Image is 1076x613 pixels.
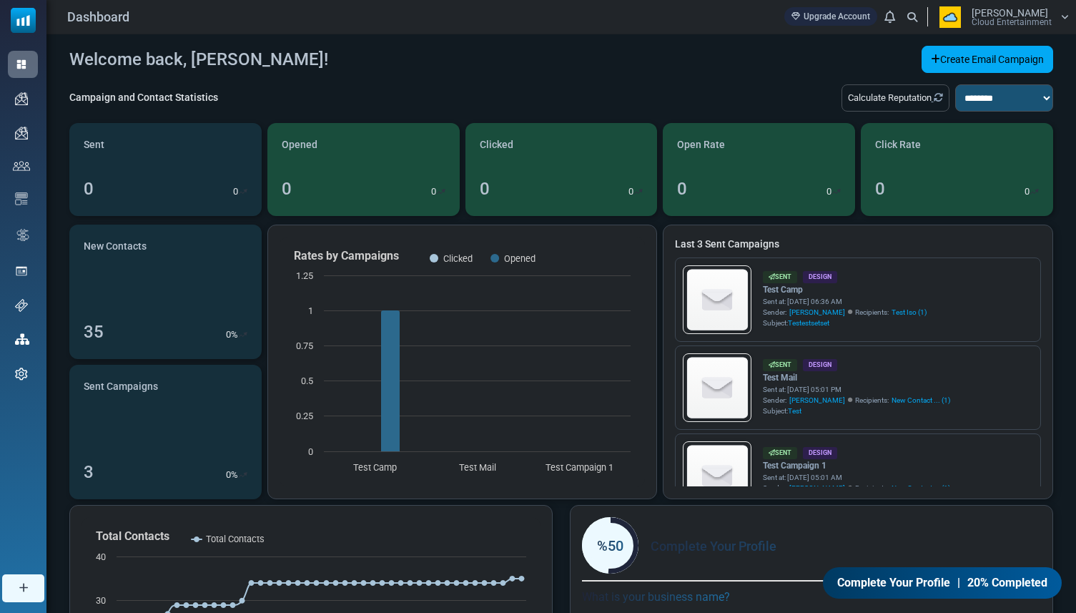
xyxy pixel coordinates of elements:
p: 0 [826,185,831,199]
div: Sender: Recipients: [763,395,950,406]
span: Testestsetset [788,319,829,327]
img: dashboard-icon-active.svg [15,58,28,71]
div: Subject: [763,318,927,328]
span: Complete Your Profile [835,574,950,592]
div: Sent [763,359,797,371]
div: 0 [875,176,885,202]
div: 0 [84,176,94,202]
div: 0 [480,176,490,202]
div: %50 [582,535,638,556]
span: Cloud Entertainment [972,18,1052,26]
a: Last 3 Sent Campaigns [675,237,1041,252]
span: New Contacts [84,239,147,254]
a: New Contact ... (1) [892,395,950,406]
img: support-icon.svg [15,299,28,312]
div: Campaign and Contact Statistics [69,90,218,105]
span: 20% Completed [968,574,1050,592]
label: What is your business name? [582,582,730,606]
img: contacts-icon.svg [13,161,30,171]
a: Test Mail [763,371,950,384]
p: 0 [226,328,231,342]
div: 0 [677,176,687,202]
a: Complete Your Profile | 20% Completed [821,567,1064,599]
text: 0.75 [296,340,313,351]
div: Design [803,359,837,371]
a: Test Camp [763,283,927,296]
img: workflow.svg [15,227,31,243]
div: Sent at: [DATE] 05:01 PM [763,384,950,395]
text: Opened [504,253,535,264]
div: 3 [84,459,94,485]
span: Opened [282,137,317,152]
div: Design [803,271,837,283]
p: 0 [226,468,231,482]
text: Test Mail [458,462,495,473]
img: settings-icon.svg [15,368,28,381]
div: Subject: [763,406,950,416]
div: Design [803,447,837,459]
p: 0 [1025,185,1030,199]
text: Total Contacts [96,529,169,543]
img: campaigns-icon.png [15,127,28,139]
text: 30 [96,595,106,606]
span: [PERSON_NAME] [789,307,845,318]
span: [PERSON_NAME] [972,8,1048,18]
a: Test Campaign 1 [763,459,950,472]
text: Total Contacts [206,534,265,544]
text: 0.5 [301,376,313,386]
span: Open Rate [677,137,725,152]
a: New Contacts 35 0% [69,225,262,359]
span: Clicked [480,137,513,152]
div: 0 [282,176,292,202]
div: Sent at: [DATE] 05:01 AM [763,472,950,483]
a: User Logo [PERSON_NAME] Cloud Entertainment [932,6,1069,28]
a: New Contact ... (1) [892,483,950,494]
a: Test Iso (1) [892,307,927,318]
div: Complete Your Profile [582,517,1041,574]
img: campaigns-icon.png [15,92,28,105]
div: 35 [84,319,104,345]
p: 0 [233,185,238,199]
span: [PERSON_NAME] [789,483,845,494]
div: Sent at: [DATE] 06:36 AM [763,296,927,307]
span: [PERSON_NAME] [789,395,845,406]
div: % [226,468,247,482]
div: Calculate Reputation [841,84,949,112]
span: Dashboard [67,7,129,26]
img: email-templates-icon.svg [15,192,28,205]
div: Sender: Recipients: [763,483,950,494]
div: Sent [763,271,797,283]
img: landing_pages.svg [15,265,28,278]
span: Test [788,407,801,415]
a: Refresh Stats [932,92,943,103]
p: 0 [628,185,633,199]
text: Test Campaign 1 [546,462,613,473]
span: Click Rate [875,137,921,152]
div: Sent [763,447,797,459]
text: Test Camp [353,462,397,473]
a: Upgrade Account [784,7,877,26]
span: | [957,574,960,592]
span: Sent Campaigns [84,379,158,394]
h4: Welcome back, [PERSON_NAME]! [69,49,328,70]
svg: Rates by Campaigns [280,237,645,487]
text: 1.25 [296,270,313,281]
text: Clicked [443,253,473,264]
text: 0.25 [296,411,313,421]
div: % [226,328,247,342]
text: 1 [308,305,313,316]
text: Rates by Campaigns [294,249,399,263]
img: User Logo [932,6,968,28]
div: Sender: Recipients: [763,307,927,318]
a: Create Email Campaign [922,46,1053,73]
img: mailsoftly_icon_blue_white.svg [11,8,36,33]
p: 0 [431,185,436,199]
text: 0 [308,446,313,457]
span: Sent [84,137,104,152]
text: 40 [96,551,106,562]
